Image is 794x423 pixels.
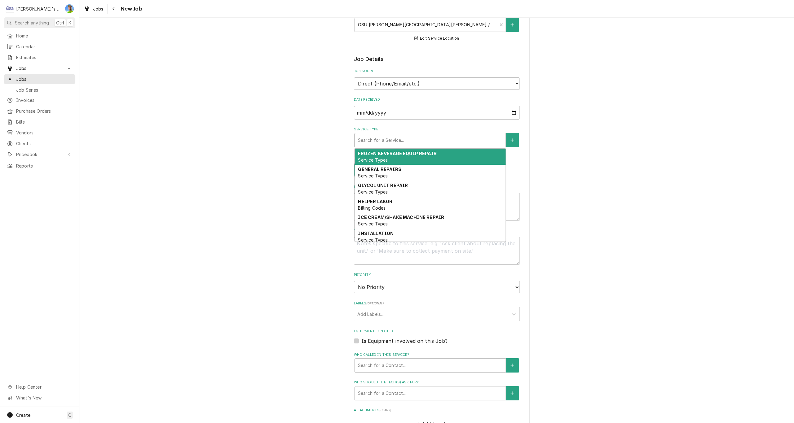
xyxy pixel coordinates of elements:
[358,215,444,220] strong: ICE CREAM/SHAKE MACHINE REPAIR
[358,221,388,226] span: Service Types
[354,301,520,321] div: Labels
[16,87,72,93] span: Job Series
[16,43,72,50] span: Calendar
[358,231,394,236] strong: INSTALLATION
[16,76,72,82] span: Jobs
[4,95,75,105] a: Invoices
[4,138,75,149] a: Clients
[16,119,72,125] span: Bills
[354,155,520,160] label: Job Type
[354,352,520,357] label: Who called in this service?
[16,33,72,39] span: Home
[354,97,520,102] label: Date Received
[506,18,519,32] button: Create New Location
[354,352,520,373] div: Who called in this service?
[354,127,520,132] label: Service Type
[354,127,520,147] div: Service Type
[358,237,388,242] span: Service Types
[65,4,74,13] div: Greg Austin's Avatar
[69,20,71,26] span: K
[81,4,106,14] a: Jobs
[16,108,72,114] span: Purchase Orders
[379,408,391,412] span: ( if any )
[354,185,520,190] label: Reason For Call
[4,117,75,127] a: Bills
[16,6,62,12] div: [PERSON_NAME]'s Refrigeration
[506,358,519,373] button: Create New Contact
[354,273,520,293] div: Priority
[16,54,72,61] span: Estimates
[4,393,75,403] a: Go to What's New
[16,163,72,169] span: Reports
[358,183,408,188] strong: GLYCOL UNIT REPAIR
[354,155,520,177] div: Job Type
[4,52,75,63] a: Estimates
[16,140,72,147] span: Clients
[366,302,384,305] span: ( optional )
[354,329,520,345] div: Equipment Expected
[4,74,75,84] a: Jobs
[6,4,14,13] div: Clay's Refrigeration's Avatar
[361,337,448,345] label: Is Equipment involved on this Job?
[354,329,520,334] label: Equipment Expected
[4,17,75,28] button: Search anythingCtrlK
[354,97,520,119] div: Date Received
[354,380,520,385] label: Who should the tech(s) ask for?
[4,85,75,95] a: Job Series
[16,65,63,72] span: Jobs
[119,5,142,13] span: New Job
[358,199,392,204] strong: HELPER LABOR
[4,128,75,138] a: Vendors
[506,133,519,147] button: Create New Service
[511,138,514,142] svg: Create New Service
[4,41,75,52] a: Calendar
[56,20,64,26] span: Ctrl
[16,151,63,158] span: Pricebook
[354,106,520,120] input: yyyy-mm-dd
[511,23,514,27] svg: Create New Location
[358,189,388,194] span: Service Types
[16,97,72,103] span: Invoices
[354,229,520,233] label: Technician Instructions
[358,173,388,178] span: Service Types
[16,129,72,136] span: Vendors
[358,151,436,156] strong: FROZEN BEVERAGE EQUIP REPAIR
[354,69,520,74] label: Job Source
[4,31,75,41] a: Home
[68,412,71,418] span: C
[16,384,72,390] span: Help Center
[358,167,401,172] strong: GENERAL REPAIRS
[354,185,520,221] div: Reason For Call
[354,229,520,265] div: Technician Instructions
[4,149,75,159] a: Go to Pricebook
[4,382,75,392] a: Go to Help Center
[413,35,460,42] button: Edit Service Location
[354,273,520,277] label: Priority
[506,386,519,400] button: Create New Contact
[109,4,119,14] button: Navigate back
[354,380,520,400] div: Who should the tech(s) ask for?
[6,4,14,13] div: C
[16,412,30,418] span: Create
[4,161,75,171] a: Reports
[354,301,520,306] label: Labels
[16,395,72,401] span: What's New
[4,106,75,116] a: Purchase Orders
[65,4,74,13] div: GA
[511,363,514,368] svg: Create New Contact
[358,157,388,163] span: Service Types
[93,6,104,12] span: Jobs
[511,391,514,395] svg: Create New Contact
[358,205,386,211] span: Billing Codes
[15,20,49,26] span: Search anything
[354,11,520,42] div: Service Location
[4,63,75,73] a: Go to Jobs
[354,55,520,63] legend: Job Details
[354,69,520,89] div: Job Source
[354,408,520,413] label: Attachments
